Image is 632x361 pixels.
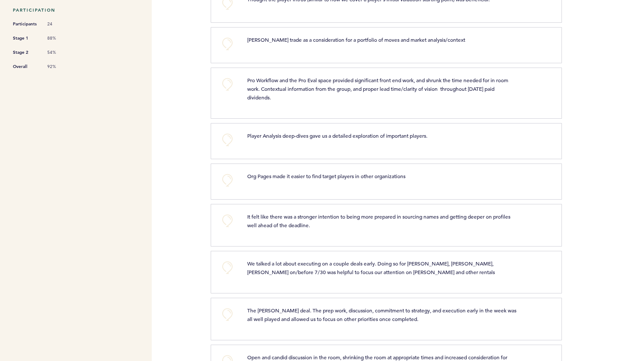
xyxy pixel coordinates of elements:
span: It felt like there was a stronger intention to being more prepared in sourcing names and getting ... [247,213,512,228]
span: Stage 2 [13,48,39,57]
span: Overall [13,62,39,71]
span: 24 [47,21,73,27]
span: 92% [47,64,73,70]
span: 88% [47,35,73,41]
span: Pro Workflow and the Pro Eval space provided significant front end work, and shrunk the time need... [247,77,509,101]
span: 54% [47,49,73,56]
span: We talked a lot about executing on a couple deals early. Doing so for [PERSON_NAME], [PERSON_NAME... [247,260,495,275]
span: Player Analysis deep-dives gave us a detailed exploration of important players. [247,132,427,139]
span: Stage 1 [13,34,39,43]
span: [PERSON_NAME] trade as a consideration for a portfolio of moves and market analysis/context [247,36,465,43]
span: Org Pages made it easier to find target players in other organizations [247,173,405,179]
span: The [PERSON_NAME] deal. The prep work, discussion, commitment to strategy, and execution early in... [247,307,518,322]
h5: Participation [13,7,139,13]
span: Participants [13,20,39,28]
